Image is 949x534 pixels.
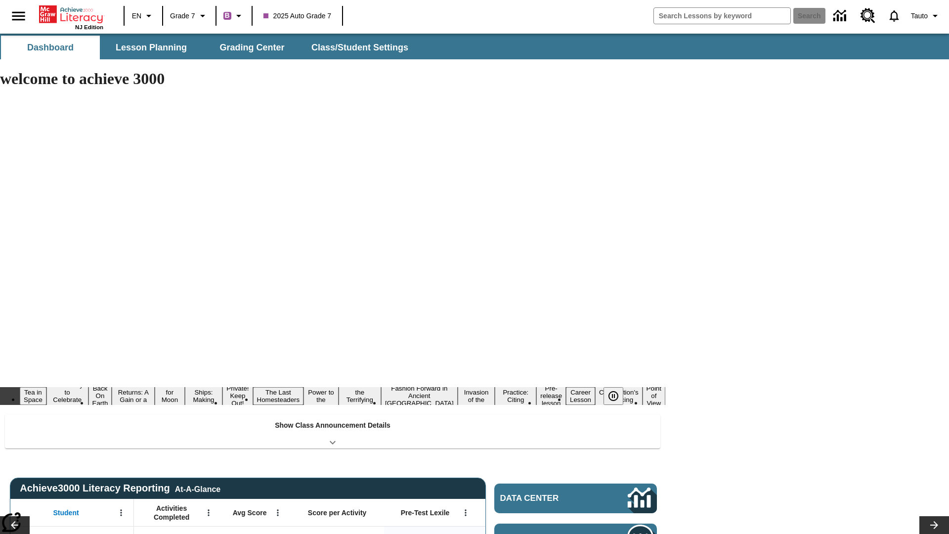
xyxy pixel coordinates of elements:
button: Open Menu [114,505,129,520]
button: Slide 12 The Invasion of the Free CD [458,380,495,412]
button: Slide 11 Fashion Forward in Ancient Rome [381,383,458,408]
div: At-A-Glance [175,483,220,494]
span: Student [53,508,79,517]
span: Avg Score [233,508,267,517]
button: Lesson carousel, Next [919,516,949,534]
span: Activities Completed [139,504,204,522]
span: Dashboard [27,42,74,53]
button: Slide 6 Cruise Ships: Making Waves [185,380,223,412]
div: Show Class Announcement Details [5,414,660,448]
a: Resource Center, Will open in new tab [855,2,881,29]
button: Slide 17 Point of View [643,383,665,408]
button: Slide 2 Get Ready to Celebrate Juneteenth! [46,380,88,412]
button: Slide 9 Solar Power to the People [303,380,339,412]
span: Class/Student Settings [311,42,408,53]
a: Data Center [827,2,855,30]
span: Achieve3000 Literacy Reporting [20,483,220,494]
button: Slide 5 Time for Moon Rules? [155,380,185,412]
input: search field [654,8,790,24]
span: Data Center [500,493,594,503]
p: Show Class Announcement Details [275,420,390,431]
span: NJ Edition [75,24,103,30]
button: Open Menu [270,505,285,520]
a: Home [39,4,103,24]
button: Slide 8 The Last Homesteaders [253,387,304,405]
span: Grade 7 [170,11,195,21]
span: Grading Center [219,42,284,53]
span: Lesson Planning [116,42,187,53]
span: Score per Activity [308,508,367,517]
button: Slide 3 Back On Earth [88,383,112,408]
button: Slide 1 Tea in Space [20,387,46,405]
button: Profile/Settings [907,7,945,25]
button: Lesson Planning [102,36,201,59]
button: Slide 7 Private! Keep Out! [222,383,253,408]
div: Home [39,3,103,30]
a: Data Center [494,484,657,513]
button: Pause [604,387,623,405]
button: Open Menu [201,505,216,520]
button: Slide 10 Attack of the Terrifying Tomatoes [339,380,381,412]
span: 2025 Auto Grade 7 [263,11,332,21]
button: Dashboard [1,36,100,59]
button: Open side menu [4,1,33,31]
button: Open Menu [458,505,473,520]
span: Pre-Test Lexile [401,508,450,517]
button: Class/Student Settings [303,36,416,59]
button: Slide 13 Mixed Practice: Citing Evidence [495,380,536,412]
div: Pause [604,387,633,405]
button: Boost Class color is purple. Change class color [219,7,249,25]
button: Language: EN, Select a language [128,7,159,25]
a: Notifications [881,3,907,29]
button: Slide 16 The Constitution's Balancing Act [595,380,643,412]
button: Grade: Grade 7, Select a grade [166,7,213,25]
button: Grading Center [203,36,302,59]
button: Slide 4 Free Returns: A Gain or a Drain? [112,380,155,412]
span: EN [132,11,141,21]
button: Slide 15 Career Lesson [566,387,595,405]
span: Tauto [911,11,928,21]
span: B [225,9,230,22]
button: Slide 14 Pre-release lesson [536,383,566,408]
